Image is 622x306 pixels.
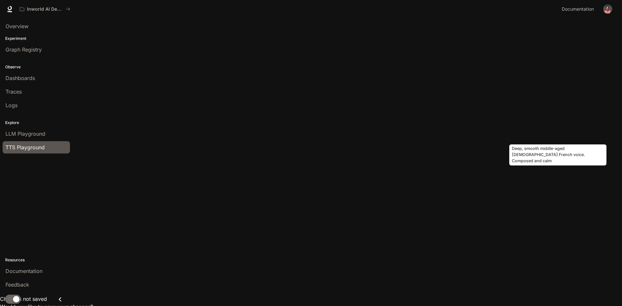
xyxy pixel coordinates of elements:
a: Documentation [559,3,599,16]
p: Inworld AI Demos [27,6,63,12]
span: Documentation [562,5,594,13]
img: User avatar [603,5,612,14]
button: User avatar [601,3,614,16]
button: All workspaces [17,3,73,16]
div: Deep, smooth middle-aged [DEMOGRAPHIC_DATA] French voice. Composed and calm [509,144,606,165]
